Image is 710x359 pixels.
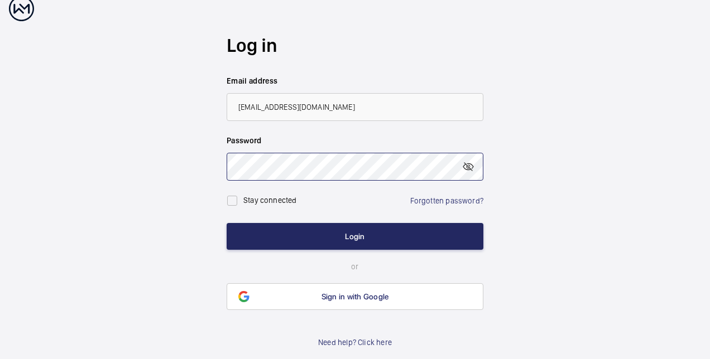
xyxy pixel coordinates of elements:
[227,75,483,86] label: Email address
[227,93,483,121] input: Your email address
[227,32,483,59] h2: Log in
[227,261,483,272] p: or
[318,337,392,348] a: Need help? Click here
[322,292,389,301] span: Sign in with Google
[243,196,297,205] label: Stay connected
[410,196,483,205] a: Forgotten password?
[227,135,483,146] label: Password
[227,223,483,250] button: Login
